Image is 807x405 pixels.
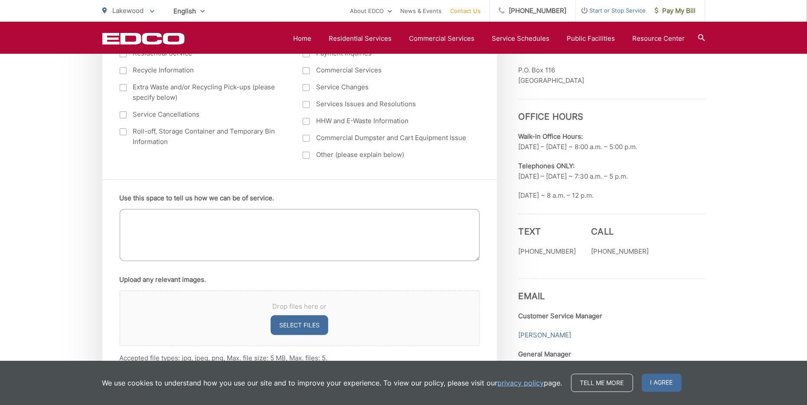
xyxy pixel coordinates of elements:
label: Use this space to tell us how we can be of service. [120,194,274,202]
label: Extra Waste and/or Recycling Pick-ups (please specify below) [120,82,286,103]
span: English [167,3,211,19]
span: Pay My Bill [655,6,696,16]
a: Commercial Services [409,33,475,44]
p: [PHONE_NUMBER] [591,246,649,257]
strong: General Manager [519,350,572,358]
h3: Email [519,278,705,301]
span: Drop files here or [131,301,469,312]
a: News & Events [401,6,442,16]
a: Resource Center [633,33,685,44]
b: Telephones ONLY: [519,162,575,170]
a: About EDCO [350,6,392,16]
a: Contact Us [451,6,481,16]
a: Residential Services [329,33,392,44]
p: [PHONE_NUMBER] [519,246,576,257]
a: Tell me more [571,374,633,392]
p: [DATE] – [DATE] ~ 7:30 a.m. – 5 p.m. [519,161,705,182]
span: I agree [642,374,682,392]
label: HHW and E-Waste Information [303,116,469,126]
b: Walk-in Office Hours: [519,132,583,140]
iframe: To enrich screen reader interactions, please activate Accessibility in Grammarly extension settings [757,364,800,405]
a: Home [294,33,312,44]
p: [DATE] ~ 8 a.m. – 12 p.m. [519,190,705,201]
button: select files, upload any relevant images. [271,315,328,335]
a: EDCD logo. Return to the homepage. [102,33,185,45]
label: Roll-off, Storage Container and Temporary Bin Information [120,126,286,147]
span: Lakewood [113,7,144,15]
p: P.O. Box 116 [GEOGRAPHIC_DATA] [519,65,705,86]
label: Upload any relevant images. [120,276,206,284]
p: [DATE] – [DATE] ~ 8:00 a.m. – 5:00 p.m. [519,131,705,152]
label: Services Issues and Resolutions [303,99,469,109]
label: Service Changes [303,82,469,92]
label: Other (please explain below) [303,150,469,160]
a: privacy policy [498,378,544,388]
label: Service Cancellations [120,109,286,120]
label: Recycle Information [120,65,286,75]
p: We use cookies to understand how you use our site and to improve your experience. To view our pol... [102,378,562,388]
h3: Text [519,226,576,237]
label: Commercial Dumpster and Cart Equipment Issue [303,133,469,143]
a: [PERSON_NAME] [519,330,572,340]
a: Public Facilities [567,33,615,44]
a: Service Schedules [492,33,550,44]
span: Accepted file types: jpg, jpeg, png, Max. file size: 5 MB, Max. files: 5. [120,354,328,362]
h3: Call [591,226,649,237]
label: Commercial Services [303,65,469,75]
strong: Customer Service Manager [519,312,603,320]
h3: Office Hours [519,99,705,122]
